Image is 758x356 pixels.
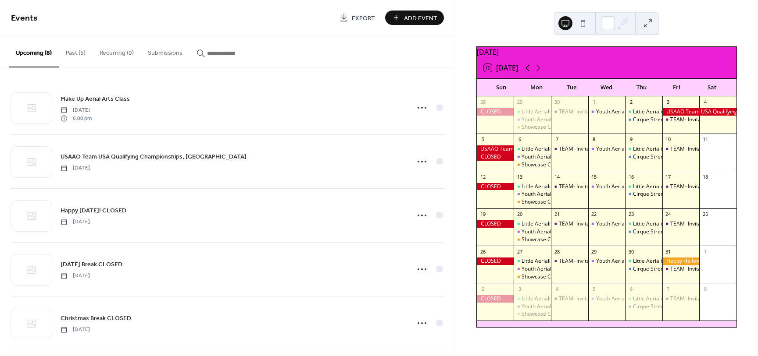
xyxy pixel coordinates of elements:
div: 23 [628,211,634,218]
div: Sat [694,79,729,96]
div: Cirque Strength - STARS INVITE ONLY [625,116,662,123]
div: Youth Aerial Arts Club [596,108,650,116]
div: Showcase Club! [514,310,551,318]
div: Youth Aerial Arts Club [514,265,551,273]
div: Thu [624,79,659,96]
div: Cirque Strength - STARS INVITE ONLY [625,303,662,310]
div: 29 [591,248,597,255]
div: CLOSED [477,257,514,265]
div: 11 [702,136,708,143]
div: Cirque Strength - STARS INVITE ONLY [633,303,724,310]
div: 27 [516,248,523,255]
button: 19[DATE] [481,62,521,74]
div: Little Aerialists [633,220,669,228]
span: [DATE] [61,218,90,226]
div: Youth Aerial Arts Club [596,257,650,265]
div: Little Aerialists [625,295,662,303]
div: 30 [628,248,634,255]
div: 7 [665,286,672,292]
div: 6 [628,286,634,292]
div: Youth Aerial Arts Club [588,257,626,265]
div: Youth Aerial Arts Club [588,145,626,153]
div: Fri [659,79,694,96]
div: 1 [702,248,708,255]
div: Little Aerialists [625,183,662,190]
div: USAAO Team USA Qualifying Championships, FL [477,145,514,153]
div: TEAM- Invitation Only [662,220,700,228]
div: Little Aerialists [625,220,662,228]
div: Showcase Club! [522,273,560,281]
div: Youth Aerial Arts Club [514,116,551,123]
div: Youth Aerial Arts Club [514,303,551,310]
div: 2 [479,286,486,292]
div: 1 [591,99,597,106]
div: Cirque Strength - STARS INVITE ONLY [633,153,724,161]
span: Happy [DATE]! CLOSED [61,206,126,215]
div: Youth Aerial Arts Club [588,220,626,228]
div: Youth Aerial Arts Club [588,108,626,116]
div: Little Aerialists [633,295,669,303]
div: 7 [554,136,560,143]
div: Youth Aerial Arts Club [596,145,650,153]
div: Little Aerialists [514,295,551,303]
div: 22 [591,211,597,218]
div: CLOSED [477,108,514,116]
div: Little Aerialists [522,145,558,153]
div: Youth Aerial Arts Club [522,190,575,198]
div: Little Aerialists [625,257,662,265]
div: 19 [479,211,486,218]
div: 3 [516,286,523,292]
div: 18 [702,173,708,180]
button: Submissions [141,35,189,67]
button: Upcoming (8) [9,35,59,67]
div: Youth Aerial Arts Club [522,228,575,236]
span: [DATE] [61,164,90,172]
div: 20 [516,211,523,218]
div: Little Aerialists [633,145,669,153]
div: Showcase Club! [514,236,551,243]
div: Showcase Club! [522,161,560,169]
div: TEAM- Invitation Only [551,257,588,265]
div: TEAM- Invitation Only [670,116,722,123]
span: 6:00 pm [61,114,92,122]
span: Add Event [404,14,437,23]
div: 3 [665,99,672,106]
div: Little Aerialists [522,257,558,265]
div: CLOSED [477,220,514,228]
div: Youth Aerial Arts Club [596,295,650,303]
div: Mon [519,79,554,96]
div: 12 [479,173,486,180]
div: Little Aerialists [633,257,669,265]
div: TEAM- Invitation Only [670,220,722,228]
span: Make Up Aerial Arts Class [61,95,130,104]
div: CLOSED [477,153,514,161]
span: [DATE] [61,106,92,114]
div: 13 [516,173,523,180]
div: 31 [665,248,672,255]
div: TEAM- Invitation Only [662,265,700,273]
div: CLOSED [477,183,514,190]
button: Recurring (9) [93,35,141,67]
div: Little Aerialists [522,108,558,116]
button: Add Event [385,11,444,25]
div: Little Aerialists [625,108,662,116]
div: Showcase Club! [514,123,551,131]
div: TEAM- Invitation Only [551,220,588,228]
div: Tue [554,79,589,96]
div: Little Aerialists [514,183,551,190]
div: TEAM- Invitation Only [559,108,611,116]
div: 29 [516,99,523,106]
div: 8 [702,286,708,292]
div: Cirque Strength - STARS INVITE ONLY [633,116,724,123]
div: TEAM- Invitation Only [662,145,700,153]
div: 28 [479,99,486,106]
div: Little Aerialists [633,183,669,190]
div: TEAM- Invitation Only [670,145,722,153]
div: TEAM- Invitation Only [551,183,588,190]
div: 8 [591,136,597,143]
a: Make Up Aerial Arts Class [61,94,130,104]
a: [DATE] Break CLOSED [61,259,122,269]
div: 4 [554,286,560,292]
div: Sun [484,79,519,96]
